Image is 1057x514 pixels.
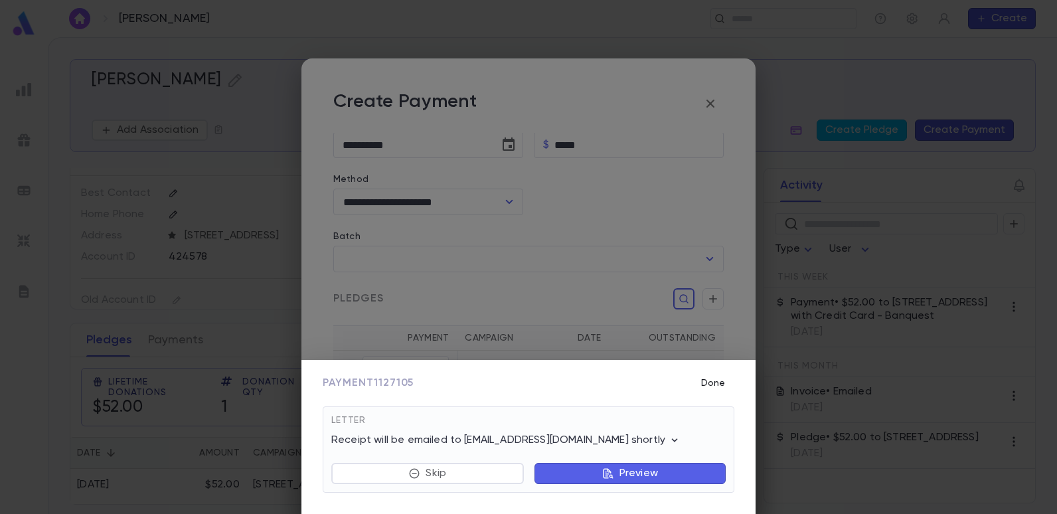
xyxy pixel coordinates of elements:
[619,467,658,480] p: Preview
[426,467,446,480] p: Skip
[692,371,734,396] button: Done
[331,434,681,447] p: Receipt will be emailed to [EMAIL_ADDRESS][DOMAIN_NAME] shortly
[331,463,524,484] button: Skip
[534,463,726,484] button: Preview
[323,377,414,390] span: Payment 1127105
[331,415,726,434] div: Letter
